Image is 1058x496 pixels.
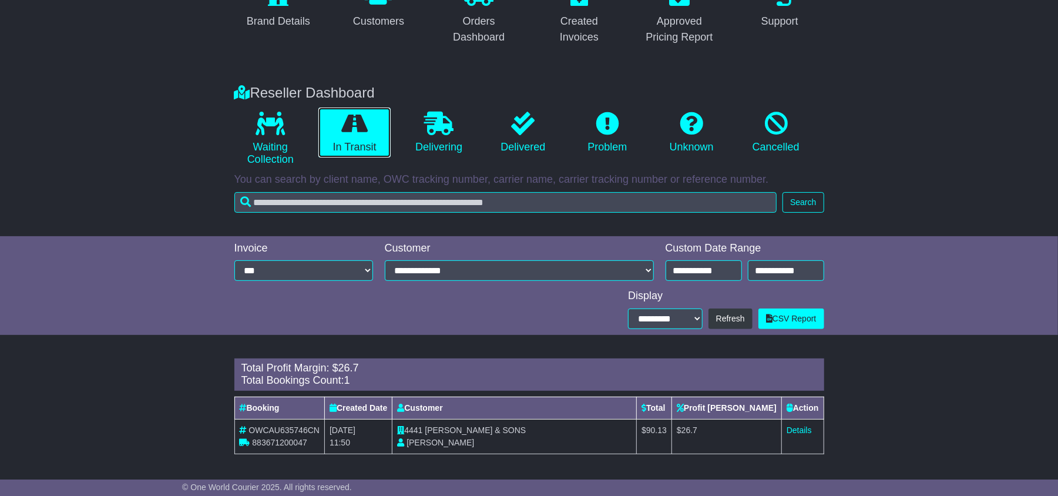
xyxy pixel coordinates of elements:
div: Reseller Dashboard [229,85,830,102]
div: Customers [353,14,404,29]
span: OWCAU635746CN [248,425,320,435]
span: [PERSON_NAME] & SONS [425,425,526,435]
span: 26.7 [681,425,697,435]
th: Profit [PERSON_NAME] [672,397,782,419]
a: Delivering [402,108,475,158]
th: Total [637,397,672,419]
div: Brand Details [247,14,310,29]
div: Approved Pricing Report [643,14,716,45]
div: Orders Dashboard [442,14,516,45]
th: Created Date [325,397,392,419]
div: Created Invoices [543,14,616,45]
span: 1 [344,374,350,386]
p: You can search by client name, OWC tracking number, carrier name, carrier tracking number or refe... [234,173,824,186]
button: Refresh [708,309,753,329]
span: 90.13 [646,425,667,435]
td: $ [637,419,672,454]
a: Waiting Collection [234,108,307,170]
a: Cancelled [740,108,812,158]
td: $ [672,419,782,454]
span: [PERSON_NAME] [407,438,474,447]
a: CSV Report [758,309,824,329]
div: Invoice [234,242,373,255]
a: Details [787,425,812,435]
div: Custom Date Range [666,242,824,255]
div: Customer [385,242,654,255]
span: [DATE] [330,425,355,435]
th: Customer [392,397,637,419]
span: © One World Courier 2025. All rights reserved. [182,482,352,492]
th: Action [781,397,824,419]
a: Problem [571,108,643,158]
span: 883671200047 [252,438,307,447]
a: Delivered [487,108,559,158]
span: 26.7 [338,362,359,374]
span: 11:50 [330,438,350,447]
th: Booking [234,397,325,419]
div: Total Bookings Count: [241,374,817,387]
div: Support [761,14,798,29]
a: Unknown [656,108,728,158]
button: Search [782,192,824,213]
div: Total Profit Margin: $ [241,362,817,375]
span: 4441 [404,425,422,435]
a: In Transit [318,108,391,158]
div: Display [628,290,824,303]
